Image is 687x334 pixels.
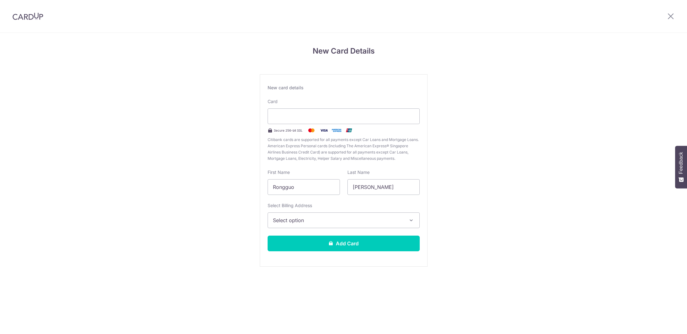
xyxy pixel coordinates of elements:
label: Card [268,98,278,105]
iframe: Secure card payment input frame [273,112,414,120]
img: .alt.unionpay [343,127,355,134]
span: Select option [273,217,403,224]
img: .alt.amex [330,127,343,134]
input: Cardholder First Name [268,179,340,195]
div: New card details [268,85,420,91]
img: Mastercard [305,127,318,134]
h4: New Card Details [260,45,428,57]
label: Last Name [347,169,370,175]
button: Add Card [268,236,420,251]
label: Select Billing Address [268,202,312,209]
input: Cardholder Last Name [347,179,420,195]
img: CardUp [13,13,43,20]
span: Citibank cards are supported for all payments except Car Loans and Mortgage Loans. American Expre... [268,137,420,162]
button: Select option [268,212,420,228]
button: Feedback - Show survey [675,146,687,188]
span: Feedback [678,152,684,174]
span: Secure 256-bit SSL [274,128,303,133]
img: Visa [318,127,330,134]
iframe: Opens a widget where you can find more information [647,315,681,331]
label: First Name [268,169,290,175]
